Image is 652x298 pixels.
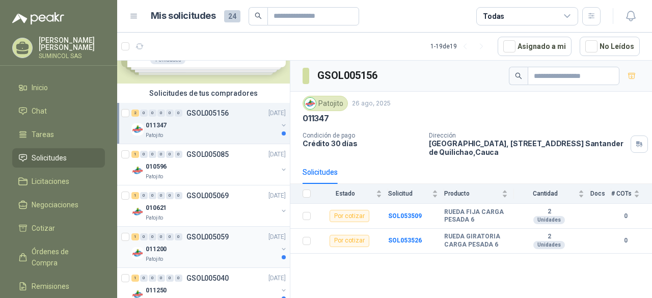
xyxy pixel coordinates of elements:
[317,190,374,197] span: Estado
[388,184,444,204] th: Solicitud
[146,121,167,130] p: 011347
[131,189,288,222] a: 1 0 0 0 0 0 GSOL005069[DATE] Company Logo010621Patojito
[388,190,430,197] span: Solicitud
[32,199,78,210] span: Negociaciones
[352,99,391,109] p: 26 ago, 2025
[157,151,165,158] div: 0
[12,148,105,168] a: Solicitudes
[514,233,584,241] b: 2
[12,195,105,214] a: Negociaciones
[140,233,148,240] div: 0
[483,11,504,22] div: Todas
[32,223,55,234] span: Cotizar
[131,165,144,177] img: Company Logo
[32,246,95,268] span: Órdenes de Compra
[131,206,144,218] img: Company Logo
[131,275,139,282] div: 1
[514,190,576,197] span: Cantidad
[388,212,422,220] a: SOL053509
[255,12,262,19] span: search
[224,10,240,22] span: 24
[268,232,286,242] p: [DATE]
[303,113,329,124] p: 011347
[146,173,163,181] p: Patojito
[166,275,174,282] div: 0
[32,176,69,187] span: Licitaciones
[611,190,632,197] span: # COTs
[429,132,627,139] p: Dirección
[317,68,379,84] h3: GSOL005156
[32,105,47,117] span: Chat
[303,167,338,178] div: Solicitudes
[32,281,69,292] span: Remisiones
[151,9,216,23] h1: Mis solicitudes
[303,96,348,111] div: Patojito
[186,110,229,117] p: GSOL005156
[12,172,105,191] a: Licitaciones
[12,78,105,97] a: Inicio
[303,139,421,148] p: Crédito 30 días
[175,275,182,282] div: 0
[146,245,167,254] p: 011200
[39,53,105,59] p: SUMINCOL SAS
[12,101,105,121] a: Chat
[388,237,422,244] a: SOL053526
[157,192,165,199] div: 0
[131,107,288,140] a: 2 0 0 0 0 0 GSOL005156[DATE] Company Logo011347Patojito
[268,274,286,283] p: [DATE]
[131,233,139,240] div: 1
[166,110,174,117] div: 0
[430,38,490,55] div: 1 - 19 de 19
[131,192,139,199] div: 1
[117,84,290,103] div: Solicitudes de tus compradores
[444,190,500,197] span: Producto
[157,233,165,240] div: 0
[140,192,148,199] div: 0
[175,151,182,158] div: 0
[268,109,286,118] p: [DATE]
[39,37,105,51] p: [PERSON_NAME] [PERSON_NAME]
[590,184,611,204] th: Docs
[533,216,565,224] div: Unidades
[611,184,652,204] th: # COTs
[140,110,148,117] div: 0
[149,151,156,158] div: 0
[146,255,163,263] p: Patojito
[444,233,508,249] b: RUEDA GIRATORIA CARGA PESADA 6
[330,235,369,247] div: Por cotizar
[140,275,148,282] div: 0
[305,98,316,109] img: Company Logo
[12,277,105,296] a: Remisiones
[32,152,67,164] span: Solicitudes
[515,72,522,79] span: search
[146,203,167,213] p: 010621
[186,275,229,282] p: GSOL005040
[131,110,139,117] div: 2
[146,214,163,222] p: Patojito
[131,151,139,158] div: 1
[268,150,286,159] p: [DATE]
[186,233,229,240] p: GSOL005059
[330,210,369,222] div: Por cotizar
[186,192,229,199] p: GSOL005069
[175,192,182,199] div: 0
[12,219,105,238] a: Cotizar
[268,191,286,201] p: [DATE]
[32,129,54,140] span: Tareas
[149,110,156,117] div: 0
[166,151,174,158] div: 0
[175,110,182,117] div: 0
[146,162,167,172] p: 010596
[146,131,163,140] p: Patojito
[444,184,514,204] th: Producto
[533,241,565,249] div: Unidades
[131,247,144,259] img: Company Logo
[303,132,421,139] p: Condición de pago
[611,211,640,221] b: 0
[611,236,640,246] b: 0
[12,125,105,144] a: Tareas
[131,123,144,136] img: Company Logo
[12,12,64,24] img: Logo peakr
